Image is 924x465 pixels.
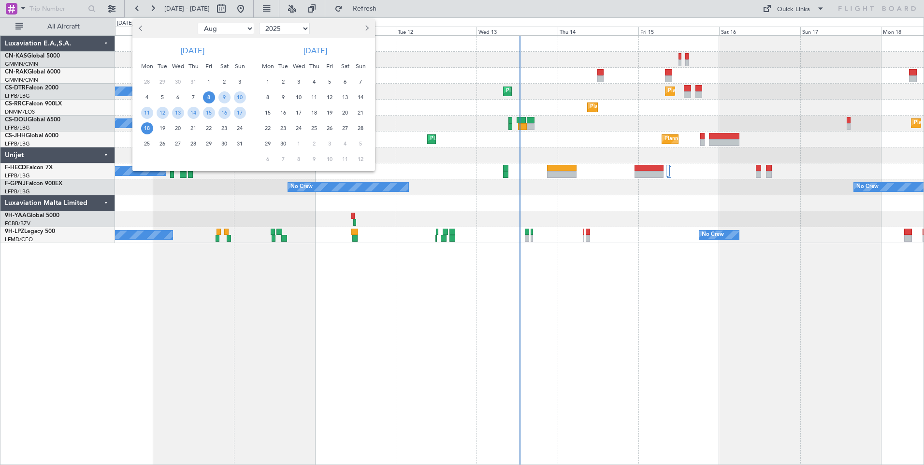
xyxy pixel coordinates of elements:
[277,76,289,88] span: 2
[218,138,231,150] span: 30
[275,89,291,105] div: 9-9-2025
[234,76,246,88] span: 3
[155,120,170,136] div: 19-8-2025
[203,138,215,150] span: 29
[259,23,310,34] select: Select year
[157,122,169,134] span: 19
[308,76,320,88] span: 4
[186,120,201,136] div: 21-8-2025
[337,151,353,167] div: 11-10-2025
[186,58,201,74] div: Thu
[136,21,147,36] button: Previous month
[306,120,322,136] div: 25-9-2025
[260,105,275,120] div: 15-9-2025
[141,138,153,150] span: 25
[291,58,306,74] div: Wed
[291,151,306,167] div: 8-10-2025
[217,58,232,74] div: Sat
[170,74,186,89] div: 30-7-2025
[291,105,306,120] div: 17-9-2025
[324,138,336,150] span: 3
[217,136,232,151] div: 30-8-2025
[201,136,217,151] div: 29-8-2025
[277,153,289,165] span: 7
[339,91,351,103] span: 13
[322,105,337,120] div: 19-9-2025
[275,74,291,89] div: 2-9-2025
[355,107,367,119] span: 21
[172,76,184,88] span: 30
[234,91,246,103] span: 10
[275,58,291,74] div: Tue
[322,120,337,136] div: 26-9-2025
[262,76,274,88] span: 1
[308,107,320,119] span: 18
[218,91,231,103] span: 9
[188,122,200,134] span: 21
[234,107,246,119] span: 17
[201,89,217,105] div: 8-8-2025
[203,91,215,103] span: 8
[157,107,169,119] span: 12
[232,136,247,151] div: 31-8-2025
[306,151,322,167] div: 9-10-2025
[186,136,201,151] div: 28-8-2025
[188,107,200,119] span: 14
[172,122,184,134] span: 20
[262,138,274,150] span: 29
[275,136,291,151] div: 30-9-2025
[201,74,217,89] div: 1-8-2025
[324,91,336,103] span: 12
[170,58,186,74] div: Wed
[262,91,274,103] span: 8
[293,91,305,103] span: 10
[260,120,275,136] div: 22-9-2025
[201,105,217,120] div: 15-8-2025
[337,105,353,120] div: 20-9-2025
[139,105,155,120] div: 11-8-2025
[232,74,247,89] div: 3-8-2025
[262,107,274,119] span: 15
[306,105,322,120] div: 18-9-2025
[355,122,367,134] span: 28
[203,76,215,88] span: 1
[155,89,170,105] div: 5-8-2025
[277,138,289,150] span: 30
[260,74,275,89] div: 1-9-2025
[203,107,215,119] span: 15
[218,76,231,88] span: 2
[353,136,368,151] div: 5-10-2025
[322,89,337,105] div: 12-9-2025
[337,74,353,89] div: 6-9-2025
[353,151,368,167] div: 12-10-2025
[234,138,246,150] span: 31
[217,105,232,120] div: 16-8-2025
[275,120,291,136] div: 23-9-2025
[291,136,306,151] div: 1-10-2025
[218,107,231,119] span: 16
[293,122,305,134] span: 24
[139,120,155,136] div: 18-8-2025
[234,122,246,134] span: 24
[337,89,353,105] div: 13-9-2025
[291,120,306,136] div: 24-9-2025
[293,153,305,165] span: 8
[277,107,289,119] span: 16
[322,58,337,74] div: Fri
[186,74,201,89] div: 31-7-2025
[232,105,247,120] div: 17-8-2025
[353,120,368,136] div: 28-9-2025
[139,58,155,74] div: Mon
[324,107,336,119] span: 19
[322,151,337,167] div: 10-10-2025
[355,91,367,103] span: 14
[306,89,322,105] div: 11-9-2025
[218,122,231,134] span: 23
[337,58,353,74] div: Sat
[322,74,337,89] div: 5-9-2025
[308,138,320,150] span: 2
[322,136,337,151] div: 3-10-2025
[353,105,368,120] div: 21-9-2025
[260,58,275,74] div: Mon
[139,89,155,105] div: 4-8-2025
